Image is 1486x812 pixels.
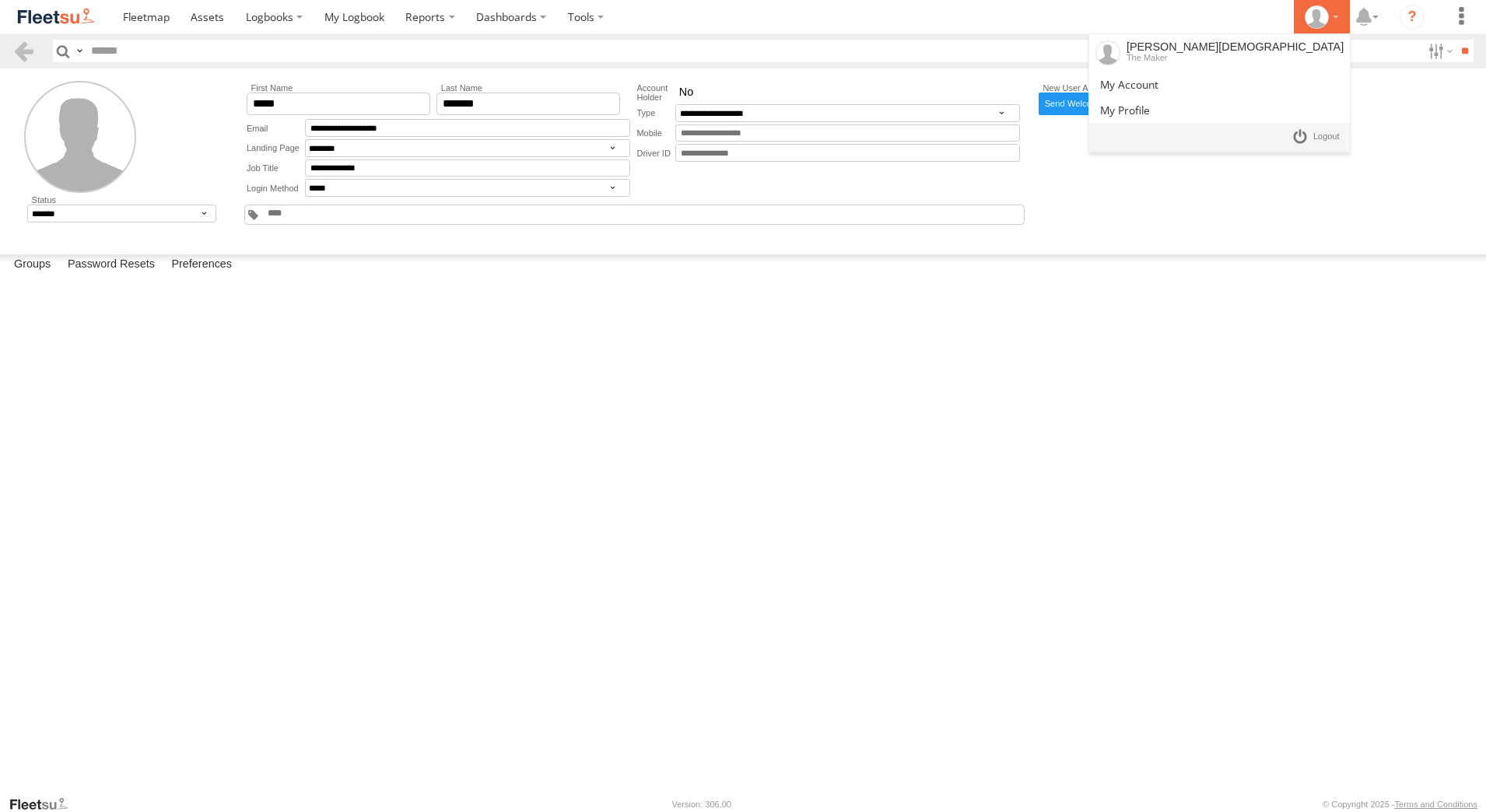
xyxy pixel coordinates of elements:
label: First Name [247,83,430,93]
label: Login Method [247,179,305,197]
div: Version: 306.00 [672,800,731,809]
img: fleetsu-logo-horizontal.svg [16,6,96,27]
label: New User Actions [1039,83,1134,93]
i: ? [1400,5,1425,30]
a: Back to previous Page [12,40,35,62]
label: Account Holder [636,83,675,102]
div: © Copyright 2025 - [1323,800,1477,809]
label: Groups [6,254,58,276]
label: Job Title [247,159,305,177]
label: Search Filter Options [1422,40,1456,62]
a: Visit our Website [9,796,80,812]
label: Email [247,119,305,137]
label: Landing Page [247,139,305,157]
span: No [679,86,693,100]
div: The Maker [1127,53,1344,62]
label: Search Query [73,40,86,62]
a: Terms and Conditions [1395,800,1477,809]
label: Preferences [163,254,240,276]
div: [PERSON_NAME][DEMOGRAPHIC_DATA] [1127,40,1344,53]
label: Type [636,104,675,122]
div: Sascha Christovitsis [1299,5,1344,29]
label: Password Resets [60,254,163,276]
label: Last Name [436,83,620,93]
label: Mobile [636,124,675,142]
a: Send Welcome Email [1039,93,1134,115]
label: Driver ID [636,144,675,162]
